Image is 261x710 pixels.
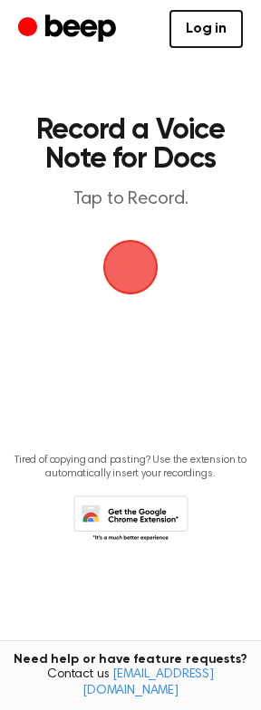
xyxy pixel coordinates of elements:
p: Tired of copying and pasting? Use the extension to automatically insert your recordings. [14,454,246,481]
span: Contact us [11,667,250,699]
a: [EMAIL_ADDRESS][DOMAIN_NAME] [82,668,214,697]
h1: Record a Voice Note for Docs [33,116,228,174]
p: Tap to Record. [33,188,228,211]
img: Beep Logo [103,240,158,294]
a: Log in [169,10,243,48]
a: Beep [18,12,121,47]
